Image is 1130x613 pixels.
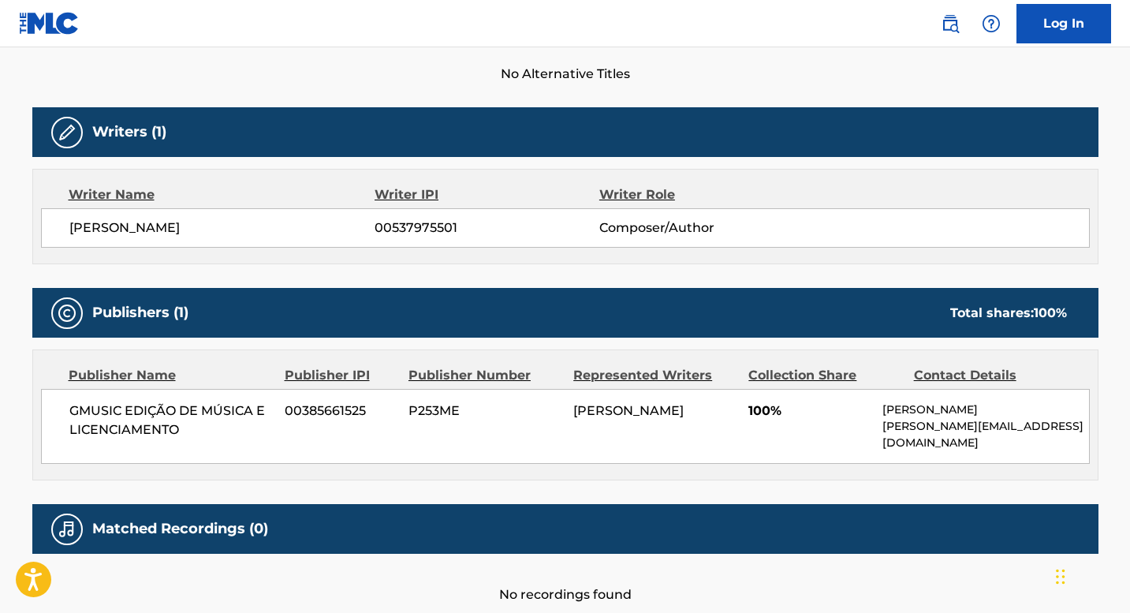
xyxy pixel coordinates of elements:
[19,12,80,35] img: MLC Logo
[285,366,397,385] div: Publisher IPI
[69,402,274,439] span: GMUSIC EDIÇÃO DE MÚSICA E LICENCIAMENTO
[69,185,375,204] div: Writer Name
[58,304,76,323] img: Publishers
[982,14,1001,33] img: help
[748,402,871,421] span: 100%
[934,8,966,39] a: Public Search
[32,554,1098,604] div: No recordings found
[882,402,1088,418] p: [PERSON_NAME]
[599,219,804,237] span: Composer/Author
[1016,4,1111,43] a: Log In
[375,185,599,204] div: Writer IPI
[58,520,76,539] img: Matched Recordings
[599,185,804,204] div: Writer Role
[914,366,1067,385] div: Contact Details
[58,123,76,142] img: Writers
[32,65,1098,84] span: No Alternative Titles
[975,8,1007,39] div: Help
[1051,537,1130,613] div: Widget de chat
[882,418,1088,451] p: [PERSON_NAME][EMAIL_ADDRESS][DOMAIN_NAME]
[92,123,166,141] h5: Writers (1)
[408,366,561,385] div: Publisher Number
[1056,553,1065,600] div: Arrastar
[408,402,561,421] span: P253ME
[375,219,599,237] span: 00537975501
[941,14,960,33] img: search
[285,402,397,421] span: 00385661525
[92,520,268,538] h5: Matched Recordings (0)
[1034,305,1067,320] span: 100 %
[69,366,273,385] div: Publisher Name
[573,366,737,385] div: Represented Writers
[950,304,1067,323] div: Total shares:
[573,403,684,418] span: [PERSON_NAME]
[748,366,901,385] div: Collection Share
[92,304,188,322] h5: Publishers (1)
[69,219,375,237] span: [PERSON_NAME]
[1051,537,1130,613] iframe: Chat Widget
